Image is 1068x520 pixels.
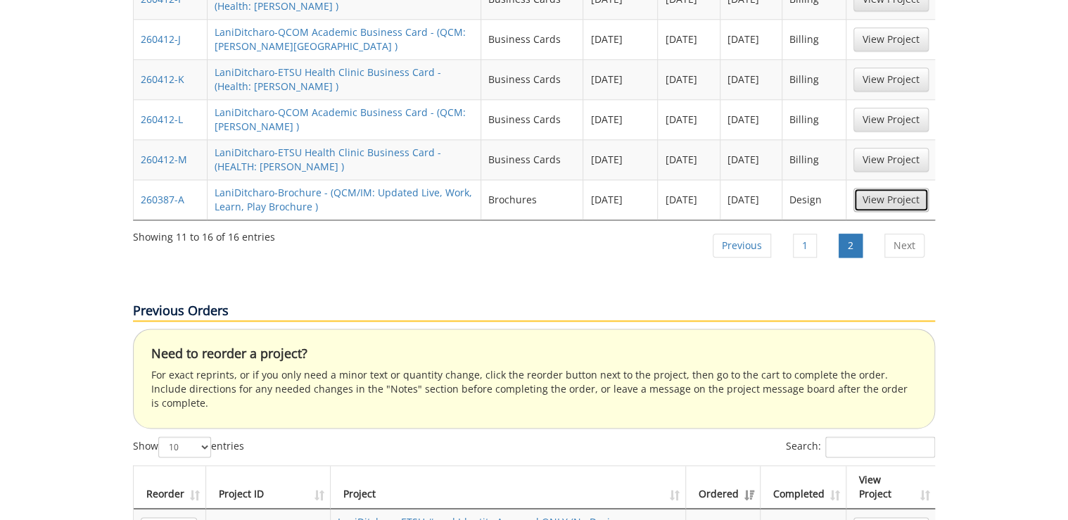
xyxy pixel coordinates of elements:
[884,234,924,258] a: Next
[853,188,929,212] a: View Project
[481,59,584,99] td: Business Cards
[481,19,584,59] td: Business Cards
[215,146,441,173] a: LaniDitcharo-ETSU Health Clinic Business Card - (HEALTH: [PERSON_NAME] )
[782,99,846,139] td: Billing
[141,32,181,46] a: 260412-J
[761,466,846,509] th: Completed: activate to sort column ascending
[481,139,584,179] td: Business Cards
[782,139,846,179] td: Billing
[686,466,761,509] th: Ordered: activate to sort column ascending
[141,193,184,206] a: 260387-A
[853,68,929,91] a: View Project
[658,19,720,59] td: [DATE]
[331,466,686,509] th: Project: activate to sort column ascending
[133,302,935,322] p: Previous Orders
[720,19,782,59] td: [DATE]
[583,19,658,59] td: [DATE]
[720,139,782,179] td: [DATE]
[793,234,817,258] a: 1
[853,27,929,51] a: View Project
[839,234,863,258] a: 2
[141,113,183,126] a: 260412-L
[658,179,720,220] td: [DATE]
[853,108,929,132] a: View Project
[133,224,275,244] div: Showing 11 to 16 of 16 entries
[846,466,936,509] th: View Project: activate to sort column ascending
[782,179,846,220] td: Design
[158,436,211,457] select: Showentries
[583,179,658,220] td: [DATE]
[481,179,584,220] td: Brochures
[133,436,244,457] label: Show entries
[481,99,584,139] td: Business Cards
[141,72,184,86] a: 260412-K
[134,466,206,509] th: Reorder: activate to sort column ascending
[583,139,658,179] td: [DATE]
[786,436,935,457] label: Search:
[583,59,658,99] td: [DATE]
[215,186,472,213] a: LaniDitcharo-Brochure - (QCM/IM: Updated Live, Work, Learn, Play Brochure )
[782,19,846,59] td: Billing
[206,466,331,509] th: Project ID: activate to sort column ascending
[151,368,917,410] p: For exact reprints, or if you only need a minor text or quantity change, click the reorder button...
[720,59,782,99] td: [DATE]
[782,59,846,99] td: Billing
[720,99,782,139] td: [DATE]
[658,99,720,139] td: [DATE]
[215,106,466,133] a: LaniDitcharo-QCOM Academic Business Card - (QCM: [PERSON_NAME] )
[713,234,771,258] a: Previous
[720,179,782,220] td: [DATE]
[853,148,929,172] a: View Project
[215,25,466,53] a: LaniDitcharo-QCOM Academic Business Card - (QCM: [PERSON_NAME][GEOGRAPHIC_DATA] )
[658,59,720,99] td: [DATE]
[583,99,658,139] td: [DATE]
[215,65,441,93] a: LaniDitcharo-ETSU Health Clinic Business Card - (Health: [PERSON_NAME] )
[151,347,917,361] h4: Need to reorder a project?
[141,153,187,166] a: 260412-M
[658,139,720,179] td: [DATE]
[825,436,935,457] input: Search:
